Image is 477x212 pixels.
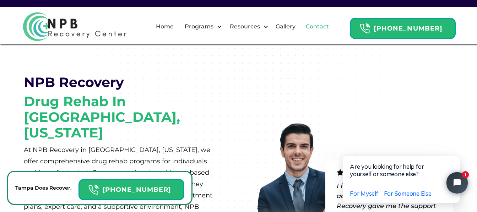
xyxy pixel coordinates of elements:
strong: [PHONE_NUMBER] [374,25,443,32]
img: Header Calendar Icons [359,23,370,34]
h1: Drug Rehab in [GEOGRAPHIC_DATA], [US_STATE] [24,94,216,141]
a: Header Calendar Icons[PHONE_NUMBER] [78,175,184,200]
strong: [PHONE_NUMBER] [102,186,171,194]
div: Resources [224,15,270,38]
p: Tampa Does Recover. [15,184,71,192]
a: Header Calendar Icons[PHONE_NUMBER] [350,14,456,39]
a: Contact [302,15,333,38]
div: Programs [179,15,224,38]
a: Gallery [271,15,300,38]
iframe: Tidio Chat [328,133,477,212]
div: Resources [228,22,262,31]
img: Header Calendar Icons [88,184,99,195]
h1: NPB Recovery [24,75,124,90]
div: Programs [183,22,215,31]
a: Home [152,15,178,38]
